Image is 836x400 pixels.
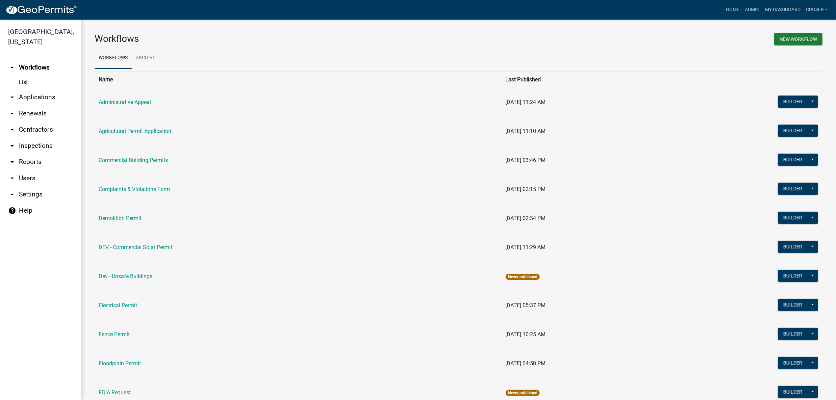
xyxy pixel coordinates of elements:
button: Builder [778,270,808,282]
i: arrow_drop_down [8,190,16,198]
button: New Workflow [774,33,822,45]
span: [DATE] 02:15 PM [506,186,546,192]
span: Never published [506,390,540,396]
i: help [8,207,16,215]
i: arrow_drop_down [8,109,16,117]
button: Builder [778,183,808,195]
a: Home [723,3,742,16]
a: croser [803,3,831,16]
button: Builder [778,299,808,311]
a: Workflows [95,47,132,69]
span: [DATE] 11:29 AM [506,244,546,250]
i: arrow_drop_down [8,158,16,166]
button: Builder [778,212,808,224]
button: Builder [778,125,808,137]
a: Administrative Appeal [99,99,151,105]
a: Electrical Permit [99,302,137,309]
a: Complaints & Violations Form [99,186,170,192]
button: Builder [778,328,808,340]
h3: Workflows [95,33,454,45]
button: Builder [778,241,808,253]
a: Demolition Permit [99,215,142,221]
span: [DATE] 10:25 AM [506,331,546,338]
a: Admin [742,3,762,16]
a: Fence Permit [99,331,130,338]
button: Builder [778,154,808,166]
a: My Dashboard [762,3,803,16]
a: Dev - Unsafe Buildings [99,273,152,279]
i: arrow_drop_down [8,174,16,182]
a: Floodplain Permit [99,360,141,367]
i: arrow_drop_up [8,63,16,72]
button: Builder [778,386,808,398]
a: DEV - Commercial Solar Permit [99,244,172,250]
button: Builder [778,357,808,369]
a: Commercial Building Permits [99,157,168,163]
span: [DATE] 03:46 PM [506,157,546,163]
th: Last Published [502,71,661,88]
span: [DATE] 05:37 PM [506,302,546,309]
i: arrow_drop_down [8,126,16,134]
i: arrow_drop_down [8,93,16,101]
a: FOIA Request [99,389,131,396]
i: arrow_drop_down [8,142,16,150]
button: Builder [778,96,808,108]
span: [DATE] 11:10 AM [506,128,546,134]
span: [DATE] 11:24 AM [506,99,546,105]
span: Never published [506,274,540,280]
a: Agricultural Permit Application [99,128,171,134]
span: [DATE] 02:34 PM [506,215,546,221]
a: Archive [132,47,159,69]
th: Name [95,71,502,88]
span: [DATE] 04:50 PM [506,360,546,367]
